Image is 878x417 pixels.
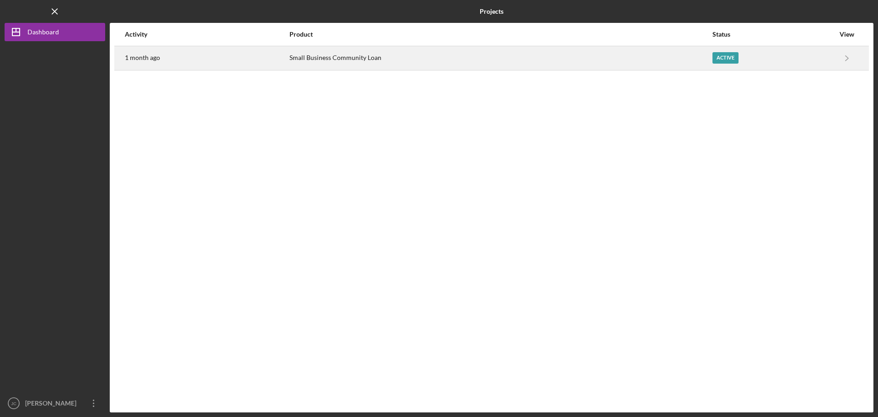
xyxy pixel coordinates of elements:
div: Status [712,31,835,38]
div: Product [289,31,712,38]
b: Projects [480,8,503,15]
div: Dashboard [27,23,59,43]
text: JC [11,401,16,406]
time: 2025-07-25 14:59 [125,54,160,61]
div: [PERSON_NAME] [23,394,82,415]
button: Dashboard [5,23,105,41]
div: View [835,31,858,38]
div: Active [712,52,739,64]
button: JC[PERSON_NAME] [5,394,105,412]
div: Activity [125,31,289,38]
div: Small Business Community Loan [289,47,712,70]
